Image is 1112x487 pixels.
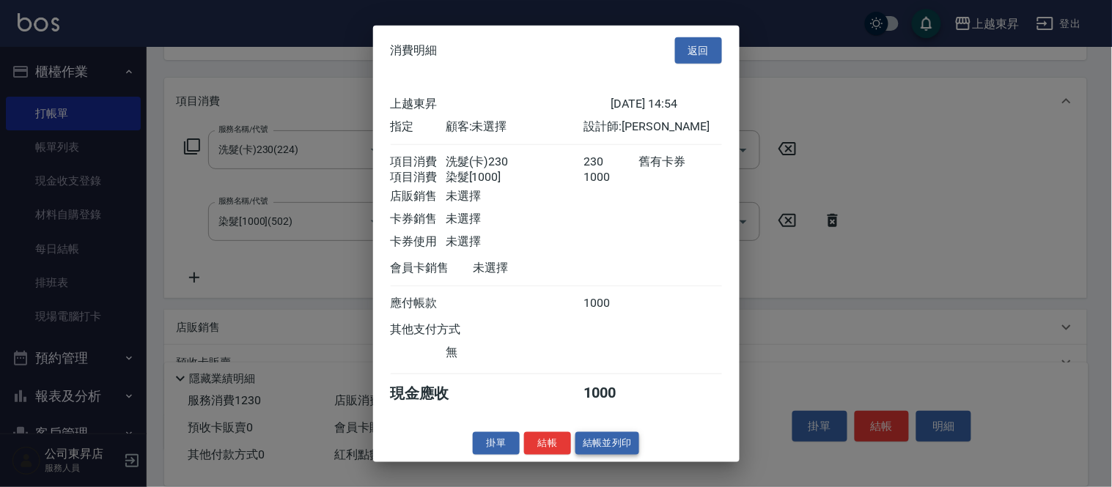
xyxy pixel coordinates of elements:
[583,384,638,404] div: 1000
[575,432,639,455] button: 結帳並列印
[391,43,438,58] span: 消費明細
[675,37,722,64] button: 返回
[583,155,638,170] div: 230
[391,322,501,338] div: 其他支付方式
[583,170,638,185] div: 1000
[391,384,474,404] div: 現金應收
[446,170,583,185] div: 染髮[1000]
[583,296,638,311] div: 1000
[474,261,611,276] div: 未選擇
[446,212,583,227] div: 未選擇
[446,234,583,250] div: 未選擇
[583,119,721,135] div: 設計師: [PERSON_NAME]
[391,234,446,250] div: 卡券使用
[638,155,721,170] div: 舊有卡券
[391,261,474,276] div: 會員卡銷售
[391,189,446,204] div: 店販銷售
[391,296,446,311] div: 應付帳款
[446,155,583,170] div: 洗髮(卡)230
[391,97,611,112] div: 上越東昇
[391,119,446,135] div: 指定
[391,212,446,227] div: 卡券銷售
[446,119,583,135] div: 顧客: 未選擇
[611,97,722,112] div: [DATE] 14:54
[391,155,446,170] div: 項目消費
[391,170,446,185] div: 項目消費
[446,345,583,360] div: 無
[446,189,583,204] div: 未選擇
[524,432,571,455] button: 結帳
[473,432,520,455] button: 掛單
